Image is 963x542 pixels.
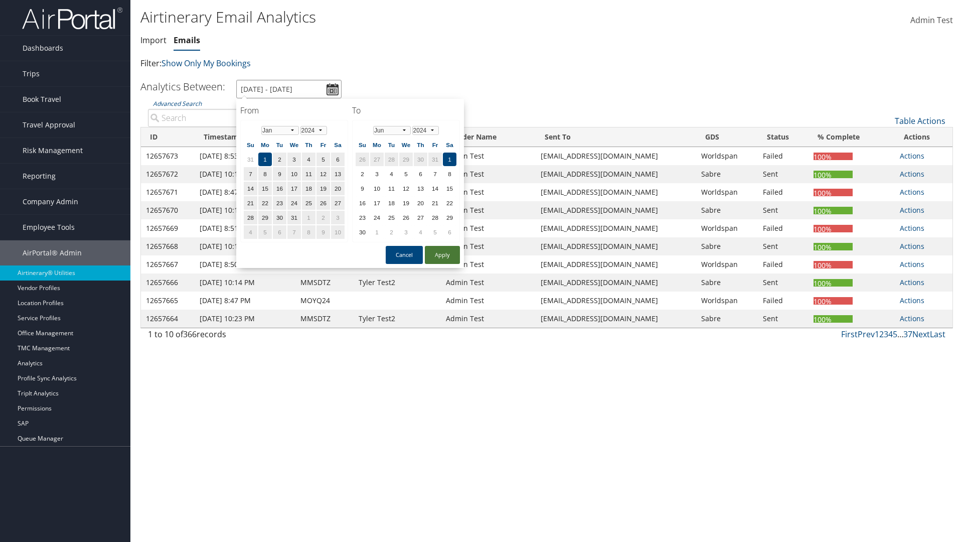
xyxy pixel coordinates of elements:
[441,255,536,274] td: Admin Test
[141,219,195,237] td: 12657669
[536,274,696,292] td: [EMAIL_ADDRESS][DOMAIN_NAME]
[141,127,195,147] th: ID: activate to sort column ascending
[148,328,336,345] div: 1 to 10 of records
[903,329,912,340] a: 37
[841,329,858,340] a: First
[356,211,369,224] td: 23
[895,115,945,126] a: Table Actions
[258,153,272,166] td: 1
[441,292,536,310] td: Admin Test
[428,196,442,210] td: 21
[809,127,895,147] th: % Complete: activate to sort column ascending
[148,109,336,127] input: Advanced Search
[370,211,384,224] td: 24
[696,237,758,255] td: Sabre
[414,182,427,195] td: 13
[302,196,315,210] td: 25
[385,225,398,239] td: 2
[428,138,442,152] th: Fr
[153,99,202,108] a: Advanced Search
[352,105,460,116] h4: To
[287,138,301,152] th: We
[331,211,345,224] td: 3
[399,153,413,166] td: 29
[912,329,930,340] a: Next
[316,153,330,166] td: 5
[414,196,427,210] td: 20
[302,138,315,152] th: Th
[758,147,809,165] td: Failed
[814,243,853,250] div: 100%
[900,187,924,197] a: Actions
[696,274,758,292] td: Sabre
[875,329,879,340] a: 1
[258,211,272,224] td: 29
[302,182,315,195] td: 18
[441,127,536,147] th: Sender Name: activate to sort column ascending
[370,225,384,239] td: 1
[814,297,853,305] div: 100%
[900,151,924,161] a: Actions
[302,225,315,239] td: 8
[428,225,442,239] td: 5
[443,196,456,210] td: 22
[244,182,257,195] td: 14
[356,182,369,195] td: 9
[441,274,536,292] td: Admin Test
[696,219,758,237] td: Worldspan
[23,138,83,163] span: Risk Management
[399,182,413,195] td: 12
[536,147,696,165] td: [EMAIL_ADDRESS][DOMAIN_NAME]
[443,153,456,166] td: 1
[302,153,315,166] td: 4
[399,138,413,152] th: We
[331,167,345,181] td: 13
[287,153,301,166] td: 3
[441,183,536,201] td: Admin Test
[536,165,696,183] td: [EMAIL_ADDRESS][DOMAIN_NAME]
[696,201,758,219] td: Sabre
[399,167,413,181] td: 5
[23,215,75,240] span: Employee Tools
[696,127,758,147] th: GDS: activate to sort column ascending
[858,329,875,340] a: Prev
[758,237,809,255] td: Sent
[258,182,272,195] td: 15
[356,153,369,166] td: 26
[414,153,427,166] td: 30
[443,167,456,181] td: 8
[441,201,536,219] td: Admin Test
[195,255,295,274] td: [DATE] 8:50 PM
[443,138,456,152] th: Sa
[316,196,330,210] td: 26
[696,183,758,201] td: Worldspan
[354,310,441,328] td: Tyler Test2
[910,15,953,26] span: Admin Test
[441,147,536,165] td: Admin Test
[385,138,398,152] th: Tu
[316,211,330,224] td: 2
[888,329,893,340] a: 4
[370,196,384,210] td: 17
[295,292,354,310] td: MOYQ24
[536,219,696,237] td: [EMAIL_ADDRESS][DOMAIN_NAME]
[696,147,758,165] td: Worldspan
[331,153,345,166] td: 6
[273,167,286,181] td: 9
[399,211,413,224] td: 26
[302,211,315,224] td: 1
[536,237,696,255] td: [EMAIL_ADDRESS][DOMAIN_NAME]
[273,182,286,195] td: 16
[399,225,413,239] td: 3
[696,255,758,274] td: Worldspan
[273,196,286,210] td: 23
[195,292,295,310] td: [DATE] 8:47 PM
[814,279,853,287] div: 100%
[23,61,40,86] span: Trips
[195,274,295,292] td: [DATE] 10:14 PM
[236,80,342,98] input: [DATE] - [DATE]
[295,310,354,328] td: MMSDTZ
[141,165,195,183] td: 12657672
[258,138,272,152] th: Mo
[443,225,456,239] td: 6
